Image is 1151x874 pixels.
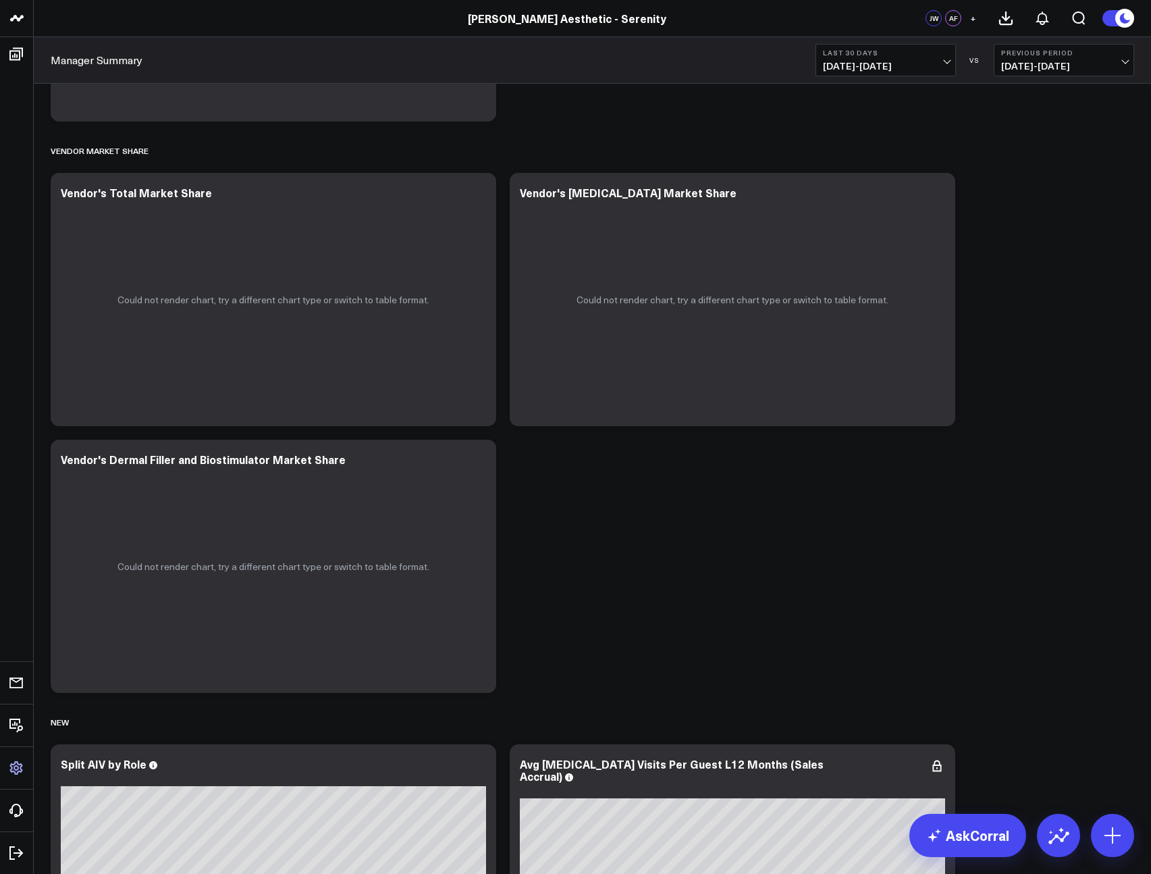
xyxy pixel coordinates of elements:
div: Vendor Market Share [51,135,149,166]
p: Could not render chart, try a different chart type or switch to table format. [577,294,888,305]
a: AskCorral [909,814,1026,857]
a: Manager Summary [51,53,142,68]
p: Could not render chart, try a different chart type or switch to table format. [117,561,429,572]
div: NEW [51,706,69,738]
span: + [970,14,976,23]
span: [DATE] - [DATE] [823,61,948,72]
div: Vendor's Total Market Share [61,185,212,200]
div: AF [945,10,961,26]
button: Last 30 Days[DATE]-[DATE] [815,44,956,76]
div: Avg [MEDICAL_DATA] Visits Per Guest L12 Months (Sales Accrual) [520,756,824,783]
button: Previous Period[DATE]-[DATE] [994,44,1134,76]
p: Could not render chart, try a different chart type or switch to table format. [117,294,429,305]
span: [DATE] - [DATE] [1001,61,1127,72]
button: + [965,10,981,26]
div: Split AIV by Role [61,756,146,771]
div: Vendor's [MEDICAL_DATA] Market Share [520,185,737,200]
b: Last 30 Days [823,49,948,57]
div: VS [963,56,987,64]
div: JW [926,10,942,26]
div: Vendor's Dermal Filler and Biostimulator Market Share [61,452,346,467]
b: Previous Period [1001,49,1127,57]
a: [PERSON_NAME] Aesthetic - Serenity [468,11,666,26]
